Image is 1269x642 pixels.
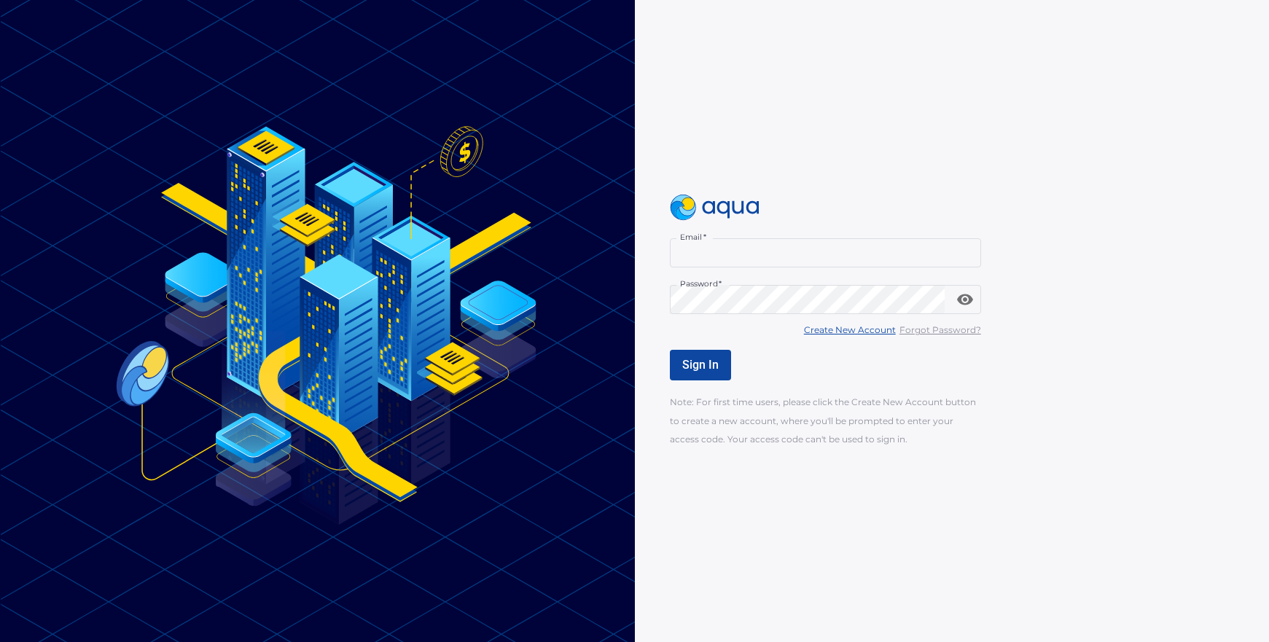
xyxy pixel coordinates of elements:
button: Sign In [670,350,731,380]
img: logo [670,195,760,221]
span: Sign In [682,358,719,372]
label: Password [680,278,722,289]
u: Create New Account [804,324,896,335]
label: Email [680,232,706,243]
span: Note: For first time users, please click the Create New Account button to create a new account, w... [670,396,976,444]
button: toggle password visibility [950,285,980,314]
u: Forgot Password? [899,324,981,335]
